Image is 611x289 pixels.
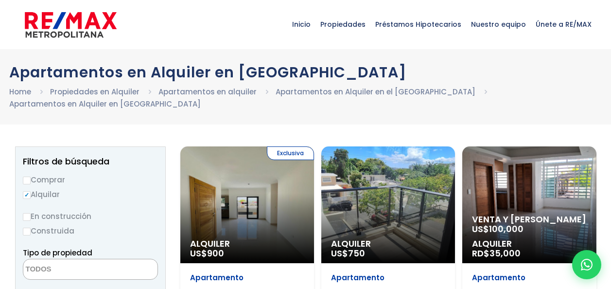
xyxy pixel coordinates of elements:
[25,10,117,39] img: remax-metropolitana-logo
[267,146,314,160] span: Exclusiva
[276,87,475,97] a: Apartamentos en Alquiler en el [GEOGRAPHIC_DATA]
[472,247,521,259] span: RD$
[23,225,158,237] label: Construida
[23,174,158,186] label: Comprar
[472,215,586,224] span: Venta y [PERSON_NAME]
[50,87,140,97] a: Propiedades en Alquiler
[158,87,257,97] a: Apartamentos en alquiler
[472,273,586,283] p: Apartamento
[23,188,158,200] label: Alquilar
[331,273,445,283] p: Apartamento
[9,87,31,97] a: Home
[9,64,602,81] h1: Apartamentos en Alquiler en [GEOGRAPHIC_DATA]
[23,191,31,199] input: Alquilar
[348,247,365,259] span: 750
[23,213,31,221] input: En construcción
[315,10,370,39] span: Propiedades
[23,177,31,184] input: Comprar
[331,247,365,259] span: US$
[531,10,596,39] span: Únete a RE/MAX
[190,239,304,249] span: Alquiler
[370,10,466,39] span: Préstamos Hipotecarios
[23,157,158,166] h2: Filtros de búsqueda
[331,239,445,249] span: Alquiler
[23,259,118,280] textarea: Search
[472,239,586,249] span: Alquiler
[489,247,521,259] span: 35,000
[466,10,531,39] span: Nuestro equipo
[9,98,201,110] li: Apartamentos en Alquiler en [GEOGRAPHIC_DATA]
[472,223,524,235] span: US$
[23,210,158,222] label: En construcción
[287,10,315,39] span: Inicio
[23,228,31,235] input: Construida
[190,247,224,259] span: US$
[489,223,524,235] span: 100,000
[23,248,92,258] span: Tipo de propiedad
[207,247,224,259] span: 900
[190,273,304,283] p: Apartamento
